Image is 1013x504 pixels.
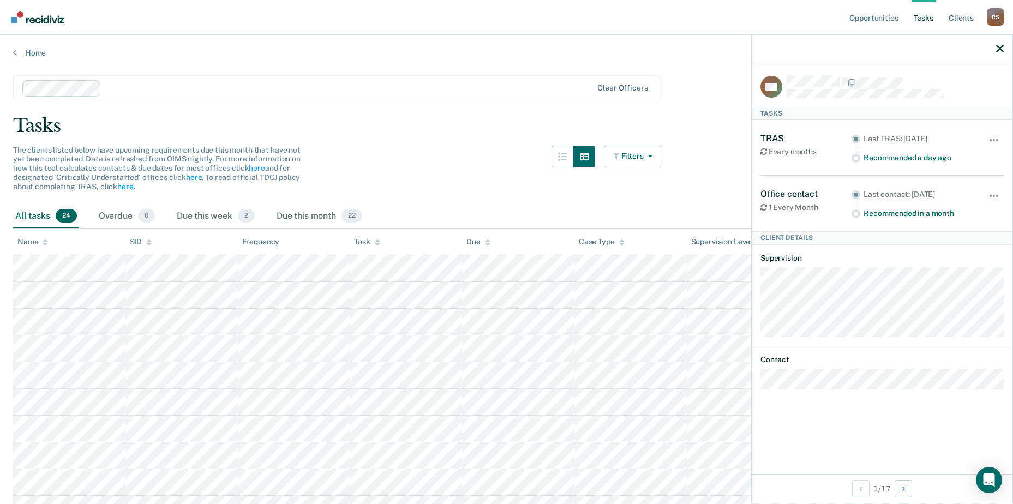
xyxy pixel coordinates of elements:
div: Due this month [274,205,364,229]
div: 1 / 17 [752,474,1012,503]
div: Supervision Level [691,237,763,247]
div: Overdue [97,205,157,229]
div: Due this week [175,205,257,229]
button: Previous Client [852,480,870,497]
div: Due [466,237,490,247]
div: SID [130,237,152,247]
a: here [117,182,133,191]
a: here [186,173,202,182]
span: 24 [56,209,77,223]
div: 1 Every Month [760,203,852,212]
div: Task [354,237,380,247]
button: Next Client [895,480,912,497]
div: Recommended in a month [864,209,973,218]
img: Recidiviz [11,11,64,23]
div: Last contact: [DATE] [864,190,973,199]
button: Profile dropdown button [987,8,1004,26]
dt: Supervision [760,254,1004,263]
div: R S [987,8,1004,26]
a: Home [13,48,1000,58]
div: Last TRAS: [DATE] [864,134,973,143]
div: All tasks [13,205,79,229]
div: TRAS [760,133,852,143]
span: 22 [341,209,362,223]
div: Case Type [579,237,625,247]
span: 2 [238,209,255,223]
div: Office contact [760,189,852,199]
div: Recommended a day ago [864,153,973,163]
div: Client Details [752,231,1012,244]
div: Open Intercom Messenger [976,467,1002,493]
div: Clear officers [597,83,648,93]
a: here [249,164,265,172]
div: Name [17,237,48,247]
div: Tasks [752,107,1012,120]
div: Every months [760,147,852,157]
span: The clients listed below have upcoming requirements due this month that have not yet been complet... [13,146,301,191]
div: Frequency [242,237,280,247]
span: 0 [138,209,155,223]
div: Tasks [13,115,1000,137]
button: Filters [604,146,662,167]
dt: Contact [760,355,1004,364]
